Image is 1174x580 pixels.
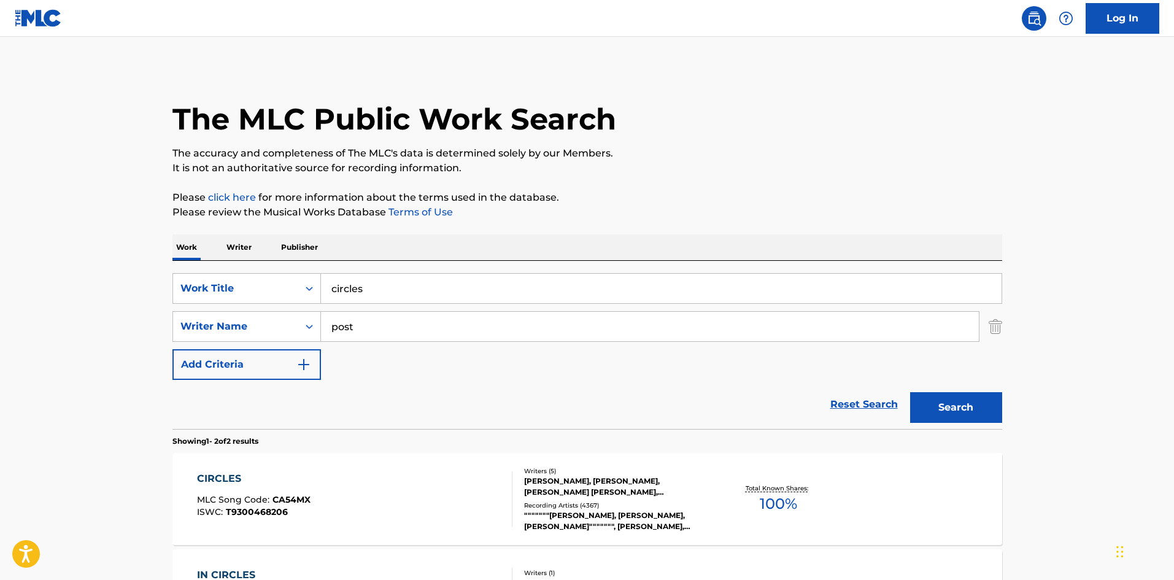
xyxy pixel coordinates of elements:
form: Search Form [172,273,1002,429]
p: It is not an authoritative source for recording information. [172,161,1002,176]
h1: The MLC Public Work Search [172,101,616,137]
div: Writers ( 1 ) [524,568,709,578]
div: Writers ( 5 ) [524,466,709,476]
p: Publisher [277,234,322,260]
img: MLC Logo [15,9,62,27]
div: [PERSON_NAME], [PERSON_NAME], [PERSON_NAME] [PERSON_NAME], [PERSON_NAME] [PERSON_NAME] [PERSON_NAME] [524,476,709,498]
span: T9300468206 [226,506,288,517]
a: Public Search [1022,6,1046,31]
p: Total Known Shares: [746,484,811,493]
img: help [1059,11,1073,26]
a: Reset Search [824,391,904,418]
a: Log In [1086,3,1159,34]
div: CIRCLES [197,471,311,486]
span: 100 % [760,493,797,515]
div: Recording Artists ( 4367 ) [524,501,709,510]
p: The accuracy and completeness of The MLC's data is determined solely by our Members. [172,146,1002,161]
div: Help [1054,6,1078,31]
div: Writer Name [180,319,291,334]
span: CA54MX [272,494,311,505]
p: Work [172,234,201,260]
p: Please review the Musical Works Database [172,205,1002,220]
a: CIRCLESMLC Song Code:CA54MXISWC:T9300468206Writers (5)[PERSON_NAME], [PERSON_NAME], [PERSON_NAME]... [172,453,1002,545]
a: click here [208,191,256,203]
div: Drag [1116,533,1124,570]
img: Delete Criterion [989,311,1002,342]
button: Add Criteria [172,349,321,380]
p: Writer [223,234,255,260]
div: """""""[PERSON_NAME], [PERSON_NAME], [PERSON_NAME]""""""", [PERSON_NAME], [PERSON_NAME], [PERSON_... [524,510,709,532]
p: Please for more information about the terms used in the database. [172,190,1002,205]
button: Search [910,392,1002,423]
span: MLC Song Code : [197,494,272,505]
div: Work Title [180,281,291,296]
p: Showing 1 - 2 of 2 results [172,436,258,447]
a: Terms of Use [386,206,453,218]
iframe: Chat Widget [1113,521,1174,580]
span: ISWC : [197,506,226,517]
img: 9d2ae6d4665cec9f34b9.svg [296,357,311,372]
img: search [1027,11,1041,26]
